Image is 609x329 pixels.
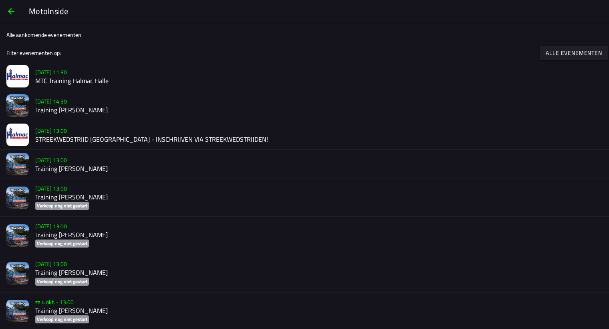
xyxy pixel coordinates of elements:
[35,269,603,276] h2: Training [PERSON_NAME]
[6,224,29,247] img: N3lxsS6Zhak3ei5Q5MtyPEvjHqMuKUUTBqHB2i4g.png
[6,262,29,284] img: N3lxsS6Zhak3ei5Q5MtyPEvjHqMuKUUTBqHB2i4g.png
[35,97,67,106] ion-text: [DATE] 14:30
[37,278,87,285] ion-text: Verkoop nog niet gestart
[37,202,87,209] ion-text: Verkoop nog niet gestart
[546,50,602,56] ion-text: Alle evenementen
[35,156,67,164] ion-text: [DATE] 13:00
[6,124,29,146] img: lIi8TNAAqHcHkSkM4FLnWFRZNSzQoieEBZZAxkti.jpeg
[35,307,603,315] h2: Training [PERSON_NAME]
[35,260,67,268] ion-text: [DATE] 13:00
[6,49,61,57] ion-label: Filter evenementen op:
[21,5,609,17] ion-title: MotoInside
[35,165,603,173] h2: Training [PERSON_NAME]
[6,65,29,87] img: B9uXB3zN3aqSbiJi7h2z0C2GTIv8Hi6QJ5DnzUq3.jpg
[35,298,74,306] ion-text: za 4 okt. - 13:00
[37,315,87,323] ion-text: Verkoop nog niet gestart
[6,153,29,175] img: N3lxsS6Zhak3ei5Q5MtyPEvjHqMuKUUTBqHB2i4g.png
[35,106,603,114] h2: Training [PERSON_NAME]
[35,68,67,76] ion-text: [DATE] 11:30
[35,126,67,135] ion-text: [DATE] 13:00
[35,231,603,239] h2: Training [PERSON_NAME]
[6,30,81,39] ion-label: Alle aankomende evenementen
[6,300,29,322] img: N3lxsS6Zhak3ei5Q5MtyPEvjHqMuKUUTBqHB2i4g.png
[35,184,67,193] ion-text: [DATE] 13:00
[35,136,603,143] h2: STREEKWEDSTRIJD [GEOGRAPHIC_DATA] - INSCHRIJVEN VIA STREEKWEDSTRIJDEN!
[35,77,603,85] h2: MTC Training Halmac Halle
[37,240,87,247] ion-text: Verkoop nog niet gestart
[6,94,29,117] img: N3lxsS6Zhak3ei5Q5MtyPEvjHqMuKUUTBqHB2i4g.png
[6,187,29,209] img: N3lxsS6Zhak3ei5Q5MtyPEvjHqMuKUUTBqHB2i4g.png
[35,193,603,201] h2: Training [PERSON_NAME]
[35,222,67,230] ion-text: [DATE] 13:00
